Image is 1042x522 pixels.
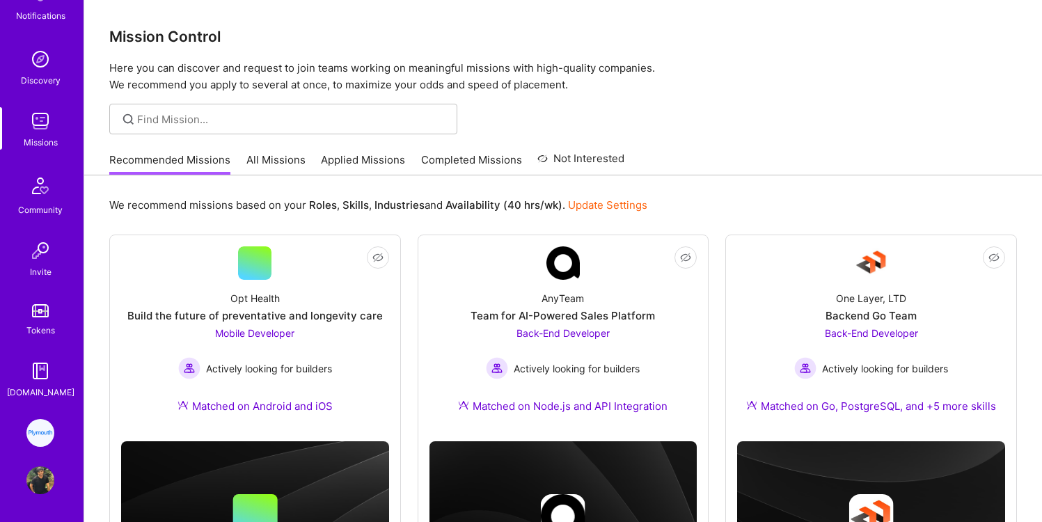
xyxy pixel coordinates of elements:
img: Ateam Purple Icon [746,400,757,411]
a: Not Interested [537,150,624,175]
span: Actively looking for builders [514,361,640,376]
b: Industries [374,198,425,212]
a: Company LogoOne Layer, LTDBackend Go TeamBack-End Developer Actively looking for buildersActively... [737,246,1005,430]
i: icon EyeClosed [680,252,691,263]
span: Back-End Developer [825,327,918,339]
img: Company Logo [546,246,580,280]
p: Here you can discover and request to join teams working on meaningful missions with high-quality ... [109,60,1017,93]
img: Company Logo [855,246,888,280]
b: Skills [342,198,369,212]
div: One Layer, LTD [836,291,906,306]
div: Backend Go Team [826,308,917,323]
div: Matched on Android and iOS [177,399,333,413]
img: Actively looking for builders [486,357,508,379]
a: Update Settings [568,198,647,212]
span: Back-End Developer [516,327,610,339]
img: Actively looking for builders [794,357,816,379]
b: Roles [309,198,337,212]
h3: Mission Control [109,28,1017,45]
div: Community [18,203,63,217]
a: Company LogoAnyTeamTeam for AI-Powered Sales PlatformBack-End Developer Actively looking for buil... [429,246,697,430]
img: Ateam Purple Icon [458,400,469,411]
img: Invite [26,237,54,264]
img: tokens [32,304,49,317]
img: discovery [26,45,54,73]
div: Notifications [16,8,65,23]
img: Ateam Purple Icon [177,400,189,411]
div: AnyTeam [542,291,584,306]
img: guide book [26,357,54,385]
a: User Avatar [23,466,58,494]
a: Recommended Missions [109,152,230,175]
div: Matched on Node.js and API Integration [458,399,668,413]
div: Opt Health [230,291,280,306]
i: icon EyeClosed [372,252,384,263]
i: icon EyeClosed [988,252,1000,263]
div: Build the future of preventative and longevity care [127,308,383,323]
div: Missions [24,135,58,150]
img: teamwork [26,107,54,135]
a: Completed Missions [421,152,522,175]
div: Matched on Go, PostgreSQL, and +5 more skills [746,399,996,413]
a: Plymouth: Fullstack developer to help build a global mobility platform [23,419,58,447]
span: Mobile Developer [215,327,294,339]
img: Plymouth: Fullstack developer to help build a global mobility platform [26,419,54,447]
img: Actively looking for builders [178,357,200,379]
span: Actively looking for builders [822,361,948,376]
i: icon SearchGrey [120,111,136,127]
div: Tokens [26,323,55,338]
a: Opt HealthBuild the future of preventative and longevity careMobile Developer Actively looking fo... [121,246,389,430]
p: We recommend missions based on your , , and . [109,198,647,212]
div: [DOMAIN_NAME] [7,385,74,400]
div: Invite [30,264,52,279]
a: Applied Missions [321,152,405,175]
span: Actively looking for builders [206,361,332,376]
div: Team for AI-Powered Sales Platform [471,308,655,323]
div: Discovery [21,73,61,88]
a: All Missions [246,152,306,175]
b: Availability (40 hrs/wk) [445,198,562,212]
img: Community [24,169,57,203]
img: User Avatar [26,466,54,494]
input: Find Mission... [137,112,447,127]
